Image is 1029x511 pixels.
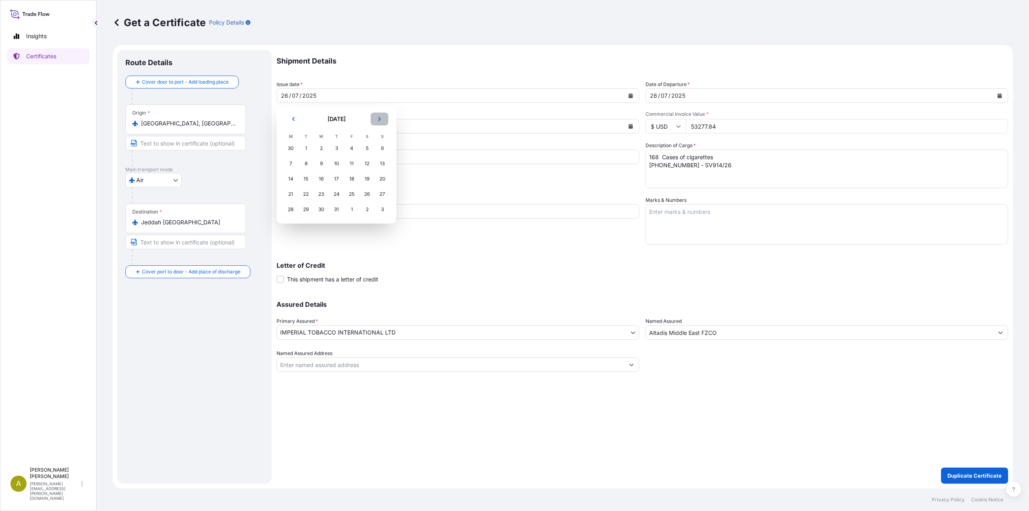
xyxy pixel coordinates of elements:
[329,187,344,201] div: Thursday 24 July 2025
[344,172,359,186] div: Friday 18 July 2025
[359,132,375,141] th: S
[375,132,390,141] th: S
[283,132,298,141] th: M
[113,16,206,29] p: Get a Certificate
[299,187,313,201] div: Tuesday 22 July 2025
[360,172,374,186] div: Saturday 19 July 2025
[344,156,359,171] div: Friday 11 July 2025
[299,202,313,217] div: Tuesday 29 July 2025
[283,156,298,171] div: Monday 7 July 2025
[375,141,389,156] div: Sunday 6 July 2025
[344,132,359,141] th: F
[360,202,374,217] div: Saturday 2 August 2025
[344,141,359,156] div: Friday 4 July 2025
[375,202,389,217] div: Sunday 3 August 2025
[209,18,244,27] p: Policy Details
[283,113,390,217] div: July 2025
[375,187,389,201] div: Sunday 27 July 2025
[299,141,313,156] div: Tuesday 1 July 2025
[314,156,328,171] div: Wednesday 9 July 2025
[375,172,389,186] div: Sunday 20 July 2025
[299,172,313,186] div: Tuesday 15 July 2025
[371,113,388,125] button: Next
[298,132,314,141] th: T
[277,106,396,224] section: Calendar
[314,172,328,186] div: Wednesday 16 July 2025
[299,156,313,171] div: Tuesday 8 July 2025
[360,187,374,201] div: Saturday 26 July 2025 selected
[314,187,328,201] div: Wednesday 23 July 2025
[314,132,329,141] th: W
[329,132,344,141] th: T
[344,202,359,217] div: Friday 1 August 2025
[283,187,298,201] div: Monday 21 July 2025
[329,156,344,171] div: Thursday 10 July 2025
[329,202,344,217] div: Thursday 31 July 2025
[283,172,298,186] div: Monday 14 July 2025
[344,187,359,201] div: Friday 25 July 2025
[283,141,298,156] div: Monday 30 June 2025
[283,132,390,217] table: July 2025
[285,113,302,125] button: Previous
[283,202,298,217] div: Monday 28 July 2025
[314,141,328,156] div: Wednesday 2 July 2025
[307,115,366,123] h2: [DATE]
[375,156,389,171] div: Sunday 13 July 2025
[329,141,344,156] div: Thursday 3 July 2025
[360,156,374,171] div: Saturday 12 July 2025
[314,202,328,217] div: Wednesday 30 July 2025
[360,141,374,156] div: Saturday 5 July 2025
[329,172,344,186] div: Thursday 17 July 2025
